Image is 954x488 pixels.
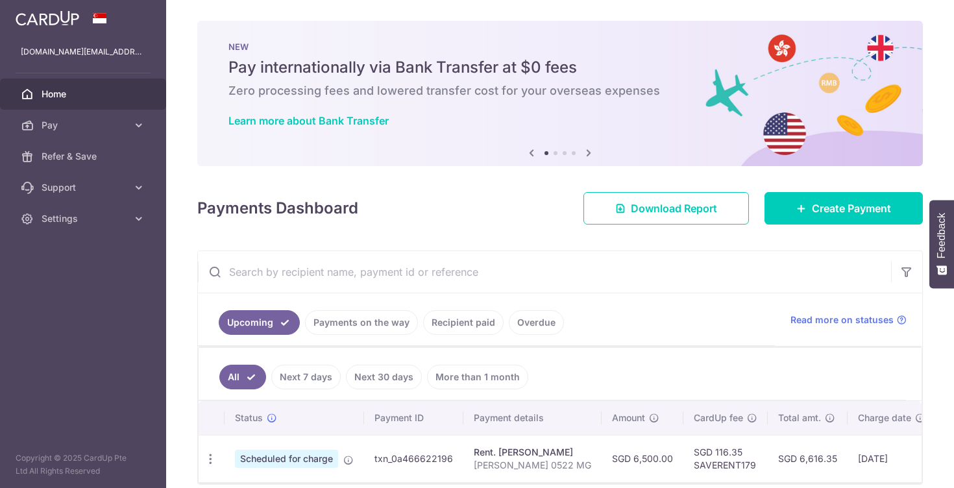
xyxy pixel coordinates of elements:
[219,310,300,335] a: Upcoming
[42,181,127,194] span: Support
[219,365,266,389] a: All
[612,411,645,424] span: Amount
[790,313,894,326] span: Read more on statuses
[427,365,528,389] a: More than 1 month
[346,365,422,389] a: Next 30 days
[21,45,145,58] p: [DOMAIN_NAME][EMAIL_ADDRESS][DOMAIN_NAME]
[235,450,338,468] span: Scheduled for charge
[509,310,564,335] a: Overdue
[197,21,923,166] img: Bank transfer banner
[474,446,591,459] div: Rent. [PERSON_NAME]
[694,411,743,424] span: CardUp fee
[583,192,749,225] a: Download Report
[848,435,936,482] td: [DATE]
[631,201,717,216] span: Download Report
[764,192,923,225] a: Create Payment
[271,365,341,389] a: Next 7 days
[602,435,683,482] td: SGD 6,500.00
[778,411,821,424] span: Total amt.
[768,435,848,482] td: SGD 6,616.35
[474,459,591,472] p: [PERSON_NAME] 0522 MG
[790,313,907,326] a: Read more on statuses
[812,201,891,216] span: Create Payment
[870,449,941,482] iframe: Opens a widget where you can find more information
[364,401,463,435] th: Payment ID
[42,150,127,163] span: Refer & Save
[228,114,389,127] a: Learn more about Bank Transfer
[42,88,127,101] span: Home
[929,200,954,288] button: Feedback - Show survey
[858,411,911,424] span: Charge date
[683,435,768,482] td: SGD 116.35 SAVERENT179
[42,119,127,132] span: Pay
[198,251,891,293] input: Search by recipient name, payment id or reference
[936,213,948,258] span: Feedback
[463,401,602,435] th: Payment details
[42,212,127,225] span: Settings
[305,310,418,335] a: Payments on the way
[228,57,892,78] h5: Pay internationally via Bank Transfer at $0 fees
[228,42,892,52] p: NEW
[228,83,892,99] h6: Zero processing fees and lowered transfer cost for your overseas expenses
[364,435,463,482] td: txn_0a466622196
[16,10,79,26] img: CardUp
[423,310,504,335] a: Recipient paid
[235,411,263,424] span: Status
[197,197,358,220] h4: Payments Dashboard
